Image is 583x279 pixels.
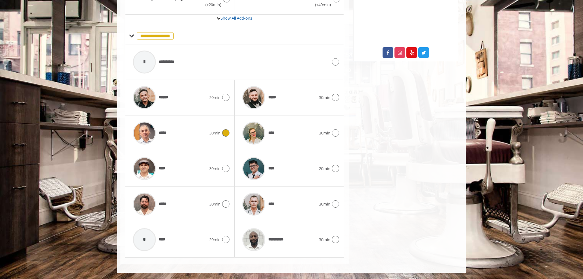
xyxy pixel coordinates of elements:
[209,236,221,243] span: 20min
[221,15,252,21] a: Show All Add-ons
[319,236,330,243] span: 30min
[311,2,329,8] span: (+40min )
[319,130,330,136] span: 30min
[319,201,330,207] span: 30min
[319,165,330,172] span: 20min
[209,130,221,136] span: 30min
[209,201,221,207] span: 30min
[209,94,221,101] span: 20min
[319,94,330,101] span: 30min
[209,165,221,172] span: 30min
[202,2,220,8] span: (+20min )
